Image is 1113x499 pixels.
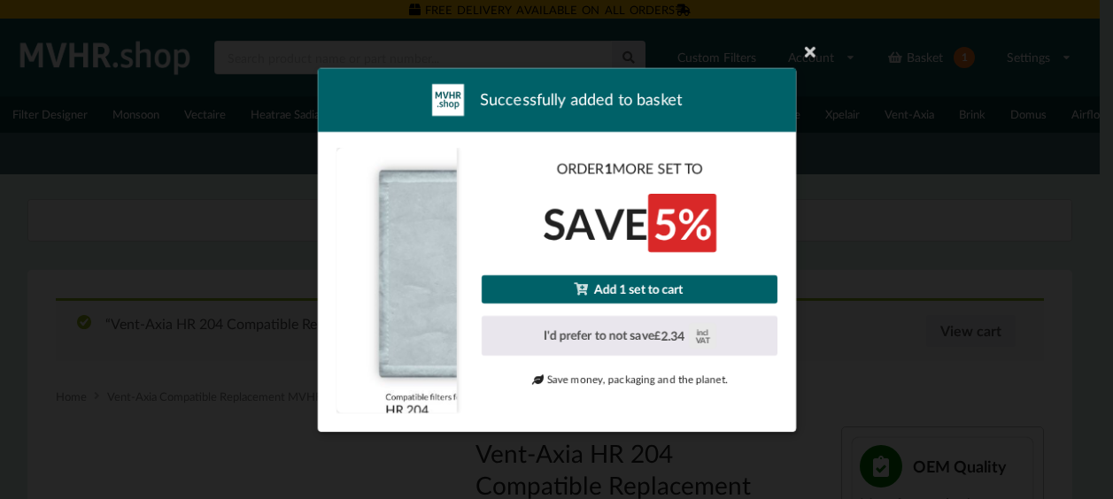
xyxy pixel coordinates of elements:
[482,275,777,303] a: Add 1 set to cart
[696,327,707,335] div: incl
[653,330,661,342] span: £
[480,88,682,111] span: Successfully added to basket
[432,84,464,116] img: mvhr-inverted.png
[482,196,777,250] h2: SAVE
[695,335,709,343] div: VAT
[604,158,612,175] b: 1
[653,323,715,348] div: 2.34
[482,158,777,177] h3: ORDER MORE SET TO
[482,315,777,356] button: I'd prefer to not save£2.34inclVAT
[482,371,777,386] p: Save money, packaging and the planet.
[648,193,716,252] span: 5%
